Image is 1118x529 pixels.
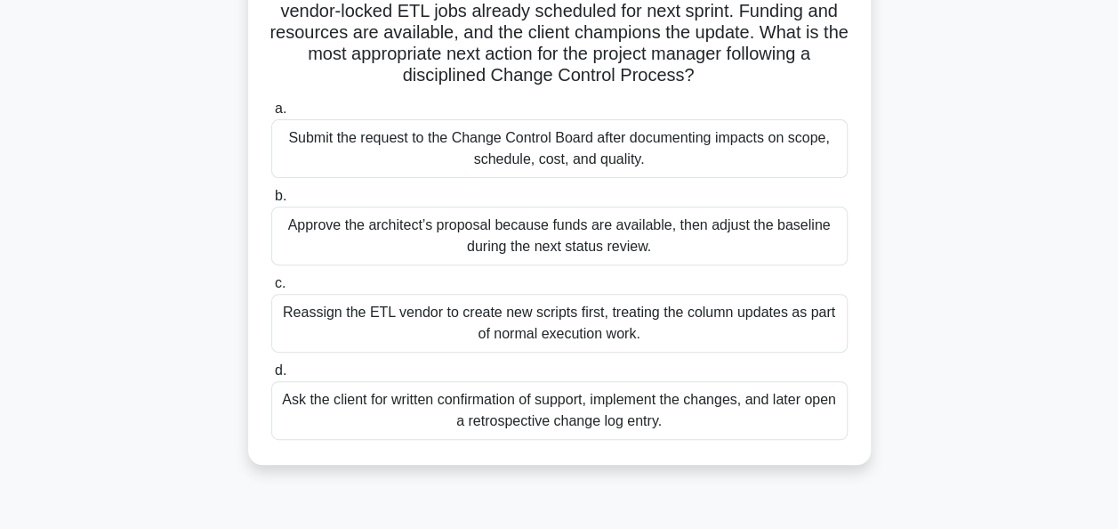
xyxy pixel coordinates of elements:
div: Reassign the ETL vendor to create new scripts first, treating the column updates as part of norma... [271,294,848,353]
span: b. [275,188,286,203]
span: a. [275,101,286,116]
span: d. [275,362,286,378]
div: Submit the request to the Change Control Board after documenting impacts on scope, schedule, cost... [271,119,848,178]
span: c. [275,275,286,290]
div: Ask the client for written confirmation of support, implement the changes, and later open a retro... [271,381,848,440]
div: Approve the architect’s proposal because funds are available, then adjust the baseline during the... [271,207,848,265]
